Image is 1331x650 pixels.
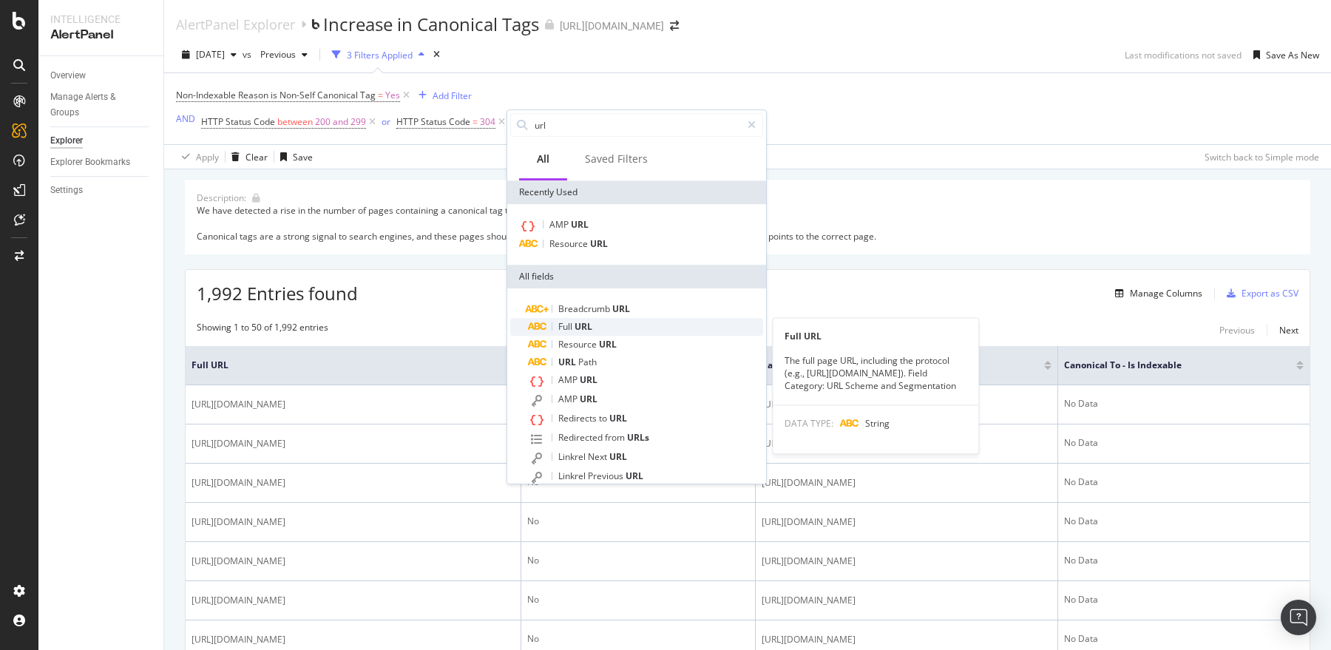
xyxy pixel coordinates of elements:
[1199,145,1319,169] button: Switch back to Simple mode
[670,21,679,31] div: arrow-right-arrow-left
[558,450,588,463] span: Linkrel
[1247,43,1319,67] button: Save As New
[527,554,749,567] div: No
[558,431,605,444] span: Redirected
[192,632,285,647] span: [URL][DOMAIN_NAME]
[1279,324,1298,336] div: Next
[176,112,195,126] button: AND
[571,218,589,231] span: URL
[382,115,390,128] div: or
[1205,151,1319,163] div: Switch back to Simple mode
[396,115,470,128] span: HTTP Status Code
[433,89,472,102] div: Add Filter
[192,359,485,372] span: Full URL
[50,68,86,84] div: Overview
[413,87,472,104] button: Add Filter
[243,48,254,61] span: vs
[626,470,643,482] span: URL
[197,321,328,339] div: Showing 1 to 50 of 1,992 entries
[197,192,246,204] div: Description:
[599,338,617,351] span: URL
[588,470,626,482] span: Previous
[50,27,152,44] div: AlertPanel
[326,43,430,67] button: 3 Filters Applied
[192,515,285,529] span: [URL][DOMAIN_NAME]
[1219,324,1255,336] div: Previous
[609,412,627,424] span: URL
[382,115,390,129] button: or
[197,281,358,305] span: 1,992 Entries found
[1109,285,1202,302] button: Manage Columns
[785,417,833,430] span: DATA TYPE:
[558,373,580,386] span: AMP
[1130,287,1202,299] div: Manage Columns
[277,115,313,128] span: between
[245,151,268,163] div: Clear
[1279,321,1298,339] button: Next
[480,112,495,132] span: 304
[226,145,268,169] button: Clear
[192,397,285,412] span: [URL][DOMAIN_NAME]
[50,89,153,121] a: Manage Alerts & Groups
[192,554,285,569] span: [URL][DOMAIN_NAME]
[50,133,83,149] div: Explorer
[1064,593,1304,606] div: No Data
[1281,600,1316,635] div: Open Intercom Messenger
[50,89,139,121] div: Manage Alerts & Groups
[609,450,627,463] span: URL
[196,151,219,163] div: Apply
[762,593,856,608] span: [URL][DOMAIN_NAME]
[605,431,627,444] span: from
[1064,475,1304,489] div: No Data
[385,85,400,106] span: Yes
[762,554,856,569] span: [URL][DOMAIN_NAME]
[560,18,664,33] div: [URL][DOMAIN_NAME]
[558,302,612,315] span: Breadcrumb
[254,48,296,61] span: Previous
[612,302,630,315] span: URL
[588,450,609,463] span: Next
[176,16,295,33] a: AlertPanel Explorer
[50,133,153,149] a: Explorer
[315,112,366,132] span: 200 and 299
[762,515,856,529] span: [URL][DOMAIN_NAME]
[323,12,539,37] div: Increase in Canonical Tags
[1221,282,1298,305] button: Export as CSV
[627,431,649,444] span: URLs
[1064,554,1304,567] div: No Data
[1219,321,1255,339] button: Previous
[176,145,219,169] button: Apply
[192,436,285,451] span: [URL][DOMAIN_NAME]
[865,417,890,430] span: String
[197,204,1298,242] div: We have detected a rise in the number of pages containing a canonical tag that points to a differ...
[527,632,749,646] div: No
[558,356,578,368] span: URL
[473,115,478,128] span: =
[192,593,285,608] span: [URL][DOMAIN_NAME]
[773,330,978,342] div: Full URL
[50,155,153,170] a: Explorer Bookmarks
[1064,515,1304,528] div: No Data
[192,475,285,490] span: [URL][DOMAIN_NAME]
[549,237,590,250] span: Resource
[1064,436,1304,450] div: No Data
[274,145,313,169] button: Save
[1125,49,1242,61] div: Last modifications not saved
[176,43,243,67] button: [DATE]
[196,48,225,61] span: 2025 Aug. 27th
[1064,359,1274,372] span: Canonical To - Is Indexable
[537,152,549,166] div: All
[176,89,376,101] span: Non-Indexable Reason is Non-Self Canonical Tag
[558,320,575,333] span: Full
[507,265,766,288] div: All fields
[50,183,83,198] div: Settings
[176,112,195,125] div: AND
[1064,397,1304,410] div: No Data
[558,470,588,482] span: Linkrel
[762,475,856,490] span: [URL][DOMAIN_NAME]
[549,218,571,231] span: AMP
[1064,632,1304,646] div: No Data
[558,412,599,424] span: Redirects
[201,115,275,128] span: HTTP Status Code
